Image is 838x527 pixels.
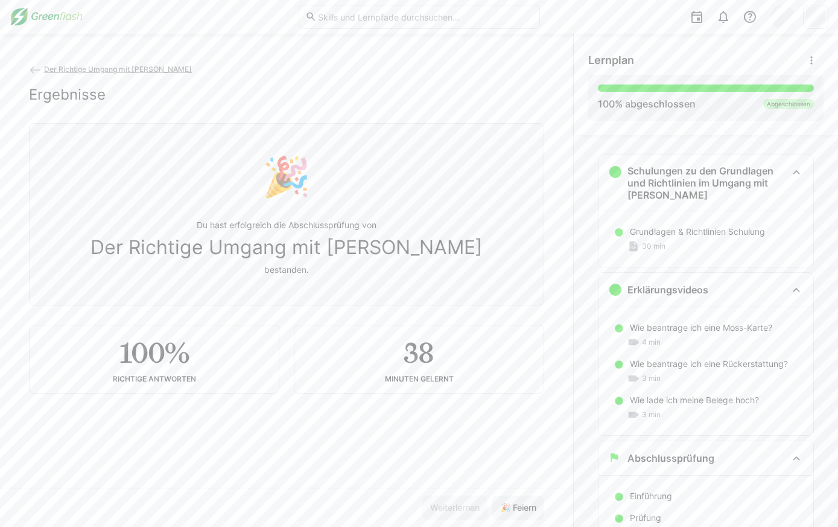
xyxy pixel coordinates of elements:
span: Der Richtige Umgang mit [PERSON_NAME] [90,236,483,259]
p: Wie lade ich meine Belege hoch? [630,394,759,406]
div: % abgeschlossen [598,97,696,111]
h3: Schulungen zu den Grundlagen und Richtlinien im Umgang mit [PERSON_NAME] [627,165,787,201]
span: Weiterlernen [428,502,481,514]
button: Weiterlernen [422,496,487,520]
span: 🎉 Feiern [498,502,538,514]
span: Lernplan [588,54,634,67]
a: Der Richtige Umgang mit [PERSON_NAME] [29,65,192,74]
p: Grundlagen & Richtlinien Schulung [630,226,765,238]
p: Wie beantrage ich eine Moss-Karte? [630,322,772,334]
span: 3 min [642,410,661,420]
h3: Abschlussprüfung [627,452,714,464]
h3: Erklärungsvideos [627,284,708,296]
p: Einführung [630,490,672,502]
span: 100 [598,98,615,110]
p: Wie beantrage ich eine Rückerstattung? [630,358,788,370]
h2: 38 [404,335,434,370]
button: 🎉 Feiern [492,496,544,520]
h2: 100% [119,335,189,370]
span: Der Richtige Umgang mit [PERSON_NAME] [44,65,192,74]
h2: Ergebnisse [29,86,106,104]
div: Abgeschlossen [763,99,814,109]
span: 3 min [642,374,661,383]
span: 4 min [642,337,661,347]
div: Minuten gelernt [385,375,454,383]
p: Prüfung [630,512,661,524]
div: 🎉 [262,153,311,200]
span: 30 min [642,241,665,251]
p: Du hast erfolgreich die Abschlussprüfung von bestanden. [90,219,483,276]
input: Skills und Lernpfade durchsuchen… [317,11,533,22]
div: Richtige Antworten [113,375,196,383]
